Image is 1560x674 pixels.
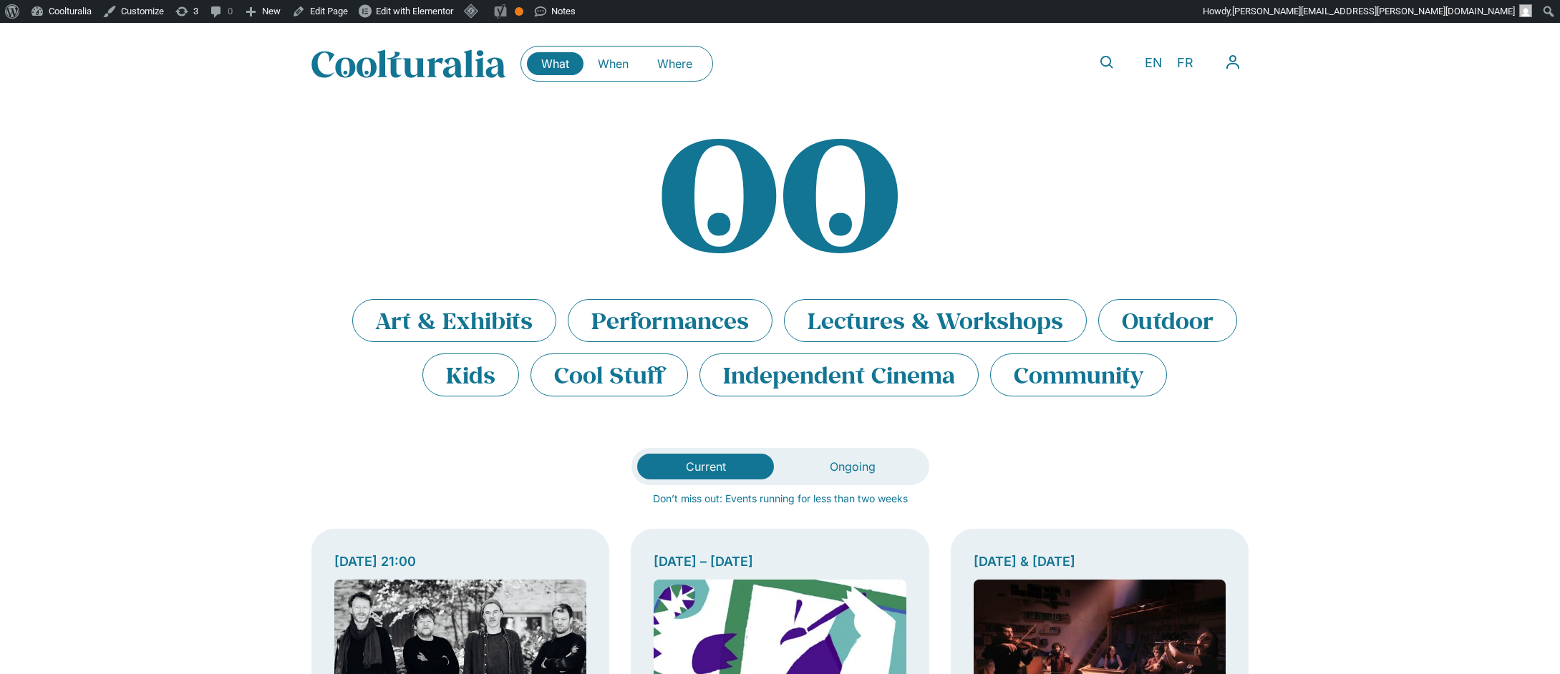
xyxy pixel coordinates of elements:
[311,491,1249,506] p: Don’t miss out: Events running for less than two weeks
[1177,56,1193,71] span: FR
[1216,46,1249,79] button: Menu Toggle
[568,299,772,342] li: Performances
[515,7,523,16] div: OK
[643,52,707,75] a: Where
[1170,53,1201,74] a: FR
[784,299,1087,342] li: Lectures & Workshops
[527,52,583,75] a: What
[990,353,1167,396] li: Community
[1145,56,1163,71] span: EN
[334,552,587,571] div: [DATE] 21:00
[1216,46,1249,79] nav: Menu
[654,552,906,571] div: [DATE] – [DATE]
[352,299,556,342] li: Art & Exhibits
[830,459,876,474] span: Ongoing
[531,353,688,396] li: Cool Stuff
[527,52,707,75] nav: Menu
[422,353,519,396] li: Kids
[1232,6,1515,16] span: [PERSON_NAME][EMAIL_ADDRESS][PERSON_NAME][DOMAIN_NAME]
[686,459,726,474] span: Current
[583,52,643,75] a: When
[699,353,979,396] li: Independent Cinema
[974,552,1226,571] div: [DATE] & [DATE]
[376,6,453,16] span: Edit with Elementor
[1138,53,1170,74] a: EN
[1098,299,1237,342] li: Outdoor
